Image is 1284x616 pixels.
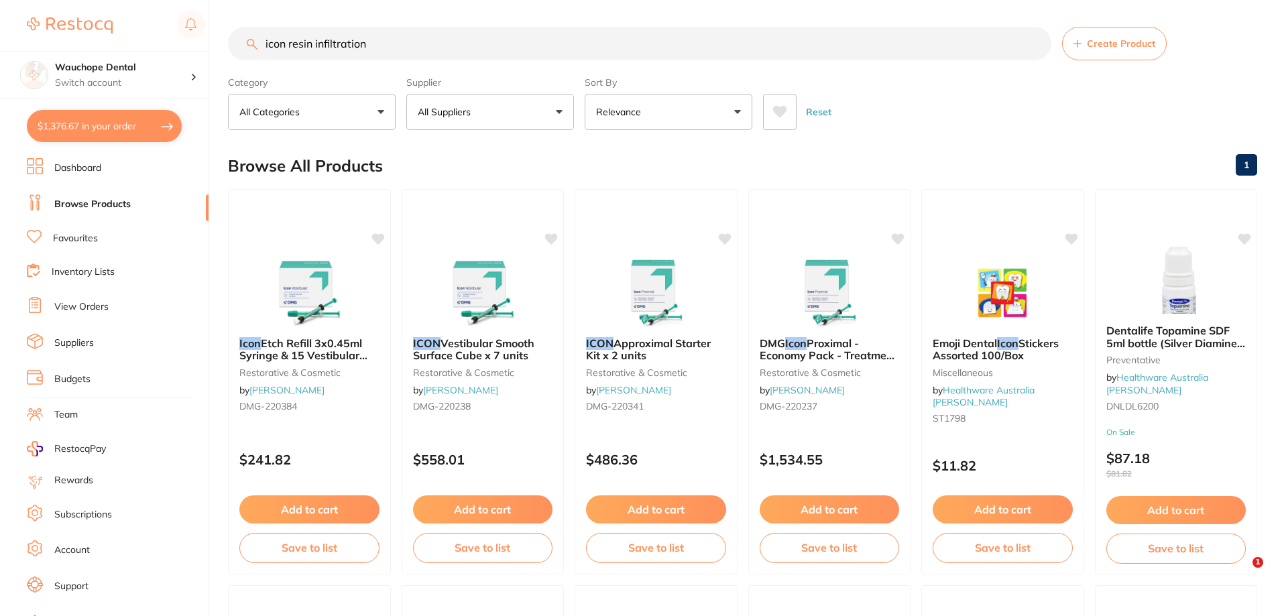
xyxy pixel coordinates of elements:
[53,232,98,245] a: Favourites
[27,441,106,456] a: RestocqPay
[413,336,534,362] span: Vestibular Smooth Surface Cube x 7 units
[933,384,1035,408] a: Healthware Australia [PERSON_NAME]
[1132,247,1220,314] img: Dentalife Topamine SDF 5ml bottle (Silver Diamine Fluoride Complex, Silver ion 25% w/v)
[413,452,553,467] p: $558.01
[54,373,91,386] a: Budgets
[760,367,900,378] small: restorative & cosmetic
[760,384,845,396] span: by
[1236,151,1257,178] a: 1
[1106,371,1208,395] span: by
[239,533,380,562] button: Save to list
[228,27,1051,60] input: Search Products
[1106,324,1246,349] b: Dentalife Topamine SDF 5ml bottle (Silver Diamine Fluoride Complex, Silver ion 25% w/v)
[596,105,646,119] p: Relevance
[760,337,900,362] b: DMG Icon Proximal - Economy Pack - Treatment Units, 7-Pack
[586,495,726,523] button: Add to cart
[1106,428,1246,437] small: On Sale
[239,384,325,396] span: by
[760,533,900,562] button: Save to list
[239,336,367,375] span: Etch Refill 3x0.45ml Syringe & 15 Vestibular tips
[1106,371,1208,395] a: Healthware Australia [PERSON_NAME]
[413,533,553,562] button: Save to list
[1106,450,1246,479] p: $87.18
[418,105,476,119] p: All Suppliers
[1106,400,1159,412] span: DNLDL6200
[239,337,380,362] b: Icon Etch Refill 3x0.45ml Syringe & 15 Vestibular tips
[52,265,115,279] a: Inventory Lists
[228,94,396,130] button: All Categories
[933,367,1073,378] small: Miscellaneous
[54,162,101,175] a: Dashboard
[1062,27,1167,60] button: Create Product
[266,259,353,326] img: Icon Etch Refill 3x0.45ml Syringe & 15 Vestibular tips
[1106,324,1245,374] span: Dentalife Topamine SDF 5ml bottle (Silver Diamine Fluoride Complex, Silver
[612,259,699,326] img: ICON Approximal Starter Kit x 2 units
[239,336,261,350] em: Icon
[1252,557,1263,568] span: 1
[27,17,113,34] img: Restocq Logo
[785,336,807,350] em: Icon
[239,400,297,412] span: DMG-220384
[585,76,752,88] label: Sort By
[760,336,785,350] span: DMG
[228,157,383,176] h2: Browse All Products
[413,367,553,378] small: restorative & cosmetic
[413,400,471,412] span: DMG-220238
[586,336,711,362] span: Approximal Starter Kit x 2 units
[770,384,845,396] a: [PERSON_NAME]
[786,259,873,326] img: DMG Icon Proximal - Economy Pack - Treatment Units, 7-Pack
[406,94,574,130] button: All Suppliers
[933,495,1073,523] button: Add to cart
[239,495,380,523] button: Add to cart
[27,110,182,142] button: $1,376.67 in your order
[54,508,112,521] a: Subscriptions
[933,533,1073,562] button: Save to list
[760,452,900,467] p: $1,534.55
[585,94,752,130] button: Relevance
[439,259,526,326] img: ICON Vestibular Smooth Surface Cube x 7 units
[54,198,131,211] a: Browse Products
[997,336,1018,350] em: Icon
[54,442,106,456] span: RestocqPay
[586,400,644,412] span: DMG-220341
[55,61,190,74] h4: Wauchope Dental
[54,336,94,350] a: Suppliers
[586,367,726,378] small: restorative & cosmetic
[1106,534,1246,563] button: Save to list
[586,337,726,362] b: ICON Approximal Starter Kit x 2 units
[413,337,553,362] b: ICON Vestibular Smooth Surface Cube x 7 units
[959,259,1046,326] img: Emoji Dental Icon Stickers Assorted 100/Box
[54,300,109,314] a: View Orders
[27,441,43,456] img: RestocqPay
[1106,496,1246,524] button: Add to cart
[413,495,553,523] button: Add to cart
[21,62,48,88] img: Wauchope Dental
[586,452,726,467] p: $486.36
[933,336,997,350] span: Emoji Dental
[1087,38,1155,49] span: Create Product
[54,408,78,422] a: Team
[933,412,966,424] span: ST1798
[933,384,1035,408] span: by
[1106,355,1246,365] small: Preventative
[249,384,325,396] a: [PERSON_NAME]
[586,533,726,562] button: Save to list
[586,384,671,396] span: by
[933,336,1059,362] span: Stickers Assorted 100/Box
[54,544,90,557] a: Account
[760,495,900,523] button: Add to cart
[760,400,817,412] span: DMG-220237
[55,76,190,90] p: Switch account
[802,94,835,130] button: Reset
[1106,469,1246,479] span: $81.82
[413,384,498,396] span: by
[423,384,498,396] a: [PERSON_NAME]
[413,336,441,350] em: ICON
[1225,557,1257,589] iframe: Intercom live chat
[596,384,671,396] a: [PERSON_NAME]
[54,580,89,593] a: Support
[54,474,93,487] a: Rewards
[406,76,574,88] label: Supplier
[239,367,380,378] small: restorative & cosmetic
[239,452,380,467] p: $241.82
